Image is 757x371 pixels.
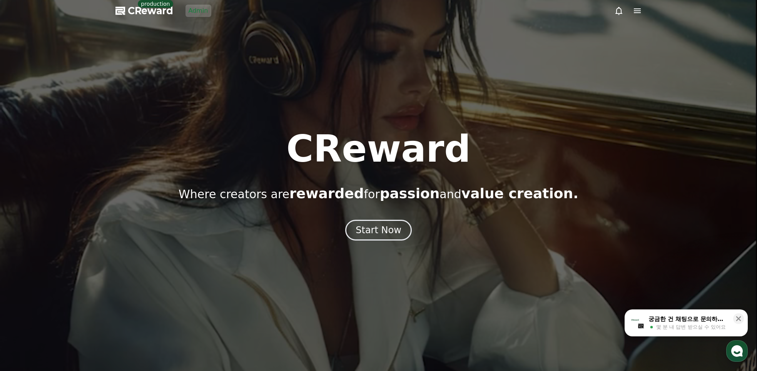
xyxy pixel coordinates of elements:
[128,5,173,17] span: CReward
[185,5,211,17] a: Admin
[461,185,578,201] span: value creation.
[115,5,173,17] a: CReward
[380,185,440,201] span: passion
[345,220,412,241] button: Start Now
[179,186,578,201] p: Where creators are for and
[356,224,401,236] div: Start Now
[289,185,364,201] span: rewarded
[345,227,412,235] a: Start Now
[286,130,471,167] h1: CReward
